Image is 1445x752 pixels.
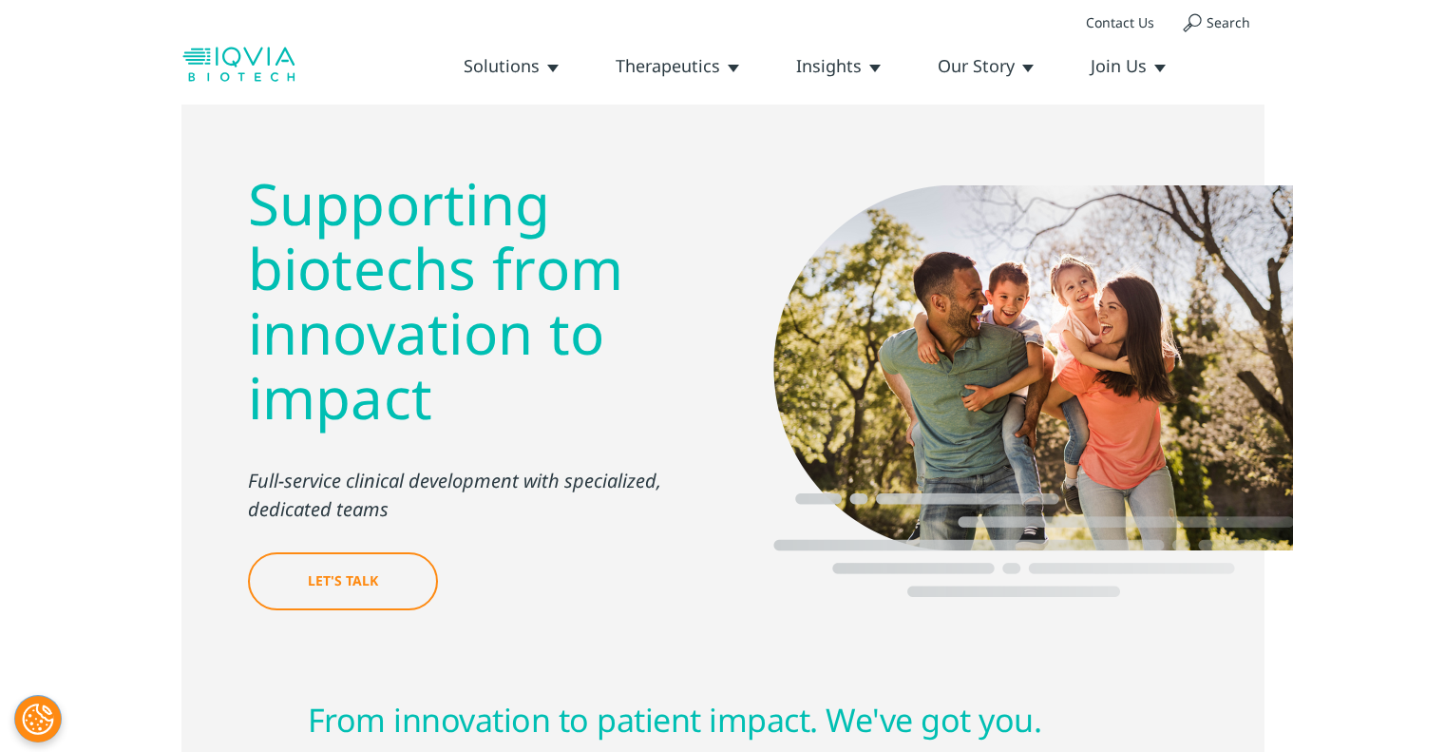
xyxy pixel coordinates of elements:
[248,171,746,430] h2: Supporting biotechs from innovation to impact
[14,695,62,742] button: Cookies Settings
[248,467,746,524] p: Full-service clinical development with specialized, dedicated teams
[308,700,1138,742] h3: From innovation to patient impact. We've got you.
[616,54,739,77] a: Therapeutics
[796,54,881,77] a: Insights
[938,54,1034,77] a: Our Story
[248,552,438,610] a: Let's Talk
[1183,13,1202,32] img: search.svg
[181,45,295,83] img: biotech-logo.svg
[1091,54,1166,77] a: Join Us
[464,54,559,77] a: Solutions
